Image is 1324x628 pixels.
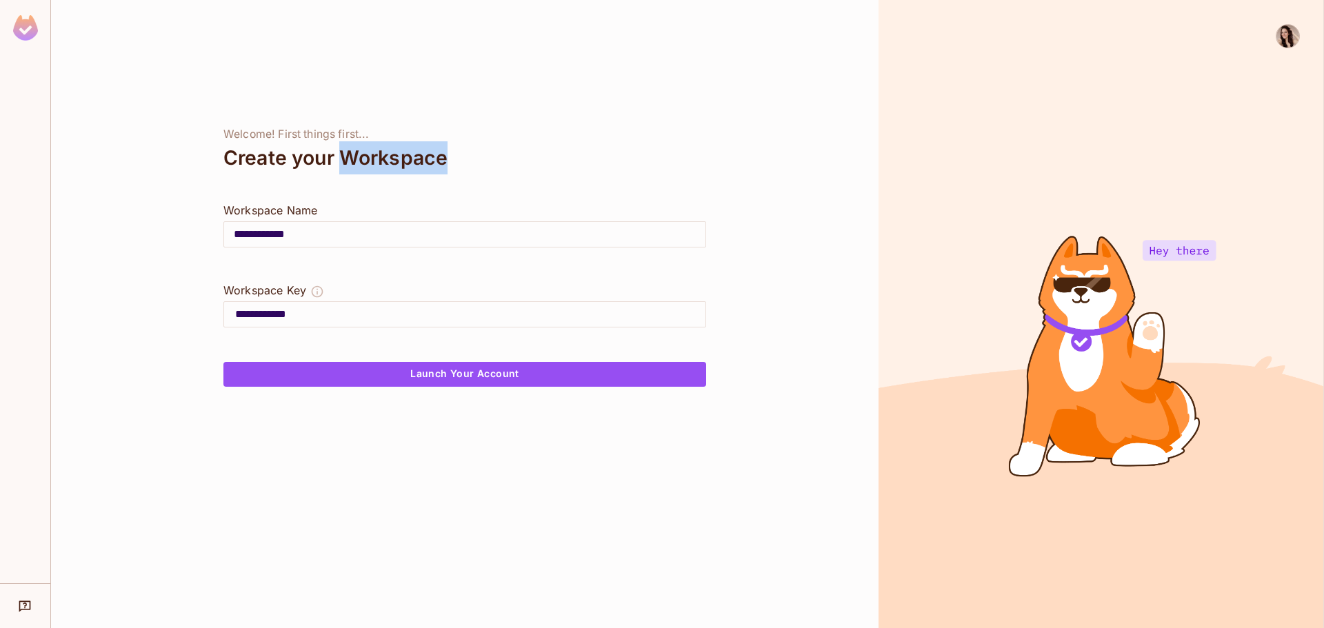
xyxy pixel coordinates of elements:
[1276,25,1299,48] img: Natalija Jovanovic
[13,15,38,41] img: SReyMgAAAABJRU5ErkJggg==
[223,282,306,298] div: Workspace Key
[223,141,706,174] div: Create your Workspace
[10,592,41,620] div: Help & Updates
[310,282,324,301] button: The Workspace Key is unique, and serves as the identifier of your workspace.
[223,202,706,219] div: Workspace Name
[223,128,706,141] div: Welcome! First things first...
[223,362,706,387] button: Launch Your Account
